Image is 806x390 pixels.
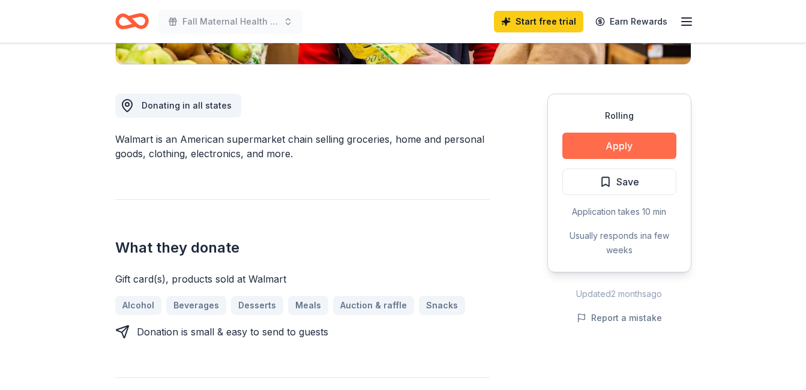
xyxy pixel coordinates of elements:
span: Fall Maternal Health Program [182,14,278,29]
a: Home [115,7,149,35]
button: Save [562,169,676,195]
button: Report a mistake [577,311,662,325]
a: Beverages [166,296,226,315]
h2: What they donate [115,238,490,257]
div: Gift card(s), products sold at Walmart [115,272,490,286]
a: Earn Rewards [588,11,675,32]
span: Save [616,174,639,190]
a: Auction & raffle [333,296,414,315]
div: Updated 2 months ago [547,287,691,301]
a: Alcohol [115,296,161,315]
a: Desserts [231,296,283,315]
div: Walmart is an American supermarket chain selling groceries, home and personal goods, clothing, el... [115,132,490,161]
span: Donating in all states [142,100,232,110]
button: Apply [562,133,676,159]
div: Donation is small & easy to send to guests [137,325,328,339]
div: Rolling [562,109,676,123]
a: Snacks [419,296,465,315]
a: Meals [288,296,328,315]
div: Usually responds in a few weeks [562,229,676,257]
button: Fall Maternal Health Program [158,10,302,34]
div: Application takes 10 min [562,205,676,219]
a: Start free trial [494,11,583,32]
